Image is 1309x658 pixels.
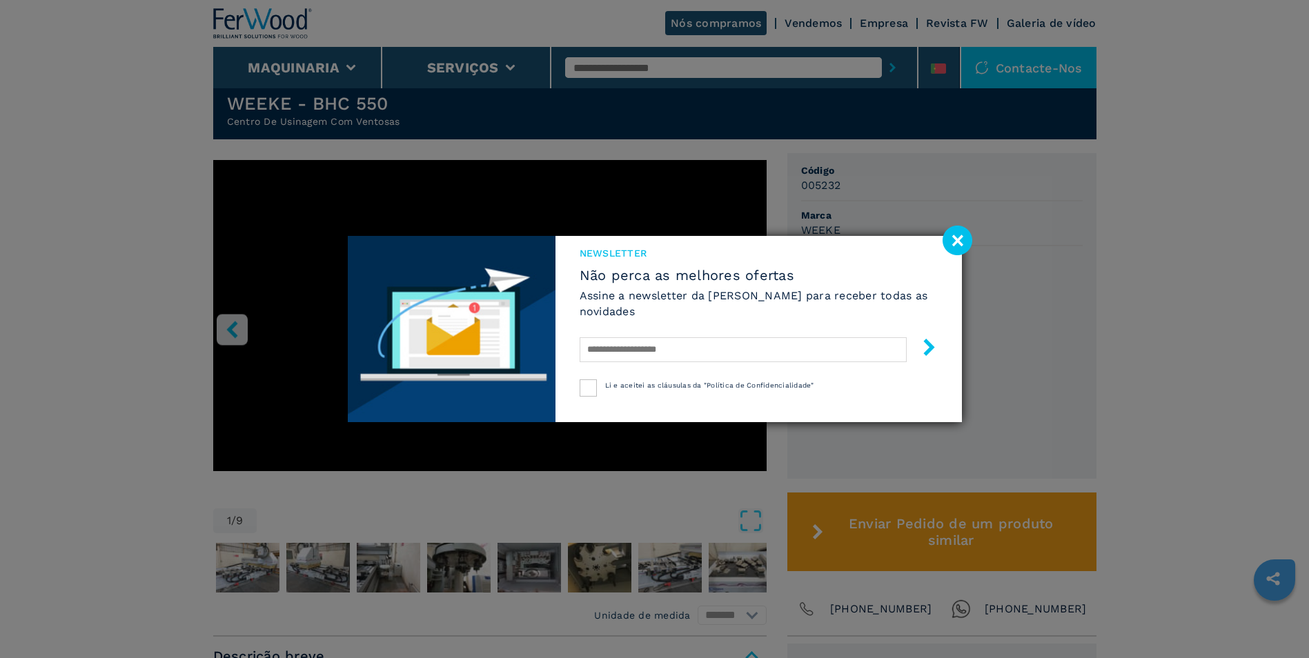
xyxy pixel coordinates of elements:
span: Li e aceitei as cláusulas da "Política de Confidencialidade" [605,381,814,389]
h6: Assine a newsletter da [PERSON_NAME] para receber todas as novidades [580,288,938,319]
span: Não perca as melhores ofertas [580,267,938,283]
img: Newsletter image [348,236,555,422]
button: submit-button [907,333,938,366]
span: Newsletter [580,246,938,260]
